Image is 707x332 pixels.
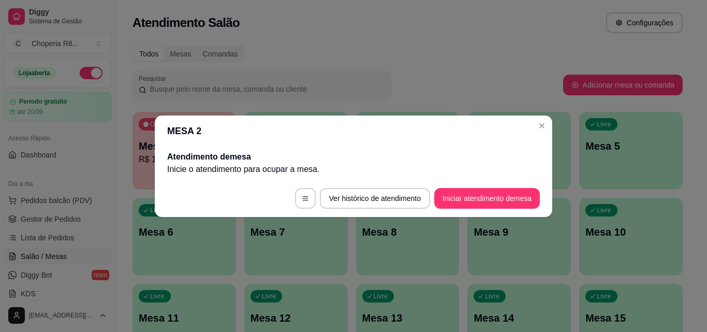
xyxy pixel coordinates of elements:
button: Ver histórico de atendimento [320,188,430,209]
button: Close [534,118,550,134]
header: MESA 2 [155,116,552,147]
button: Iniciar atendimento demesa [434,188,540,209]
h2: Atendimento de mesa [167,151,540,163]
p: Inicie o atendimento para ocupar a mesa . [167,163,540,176]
